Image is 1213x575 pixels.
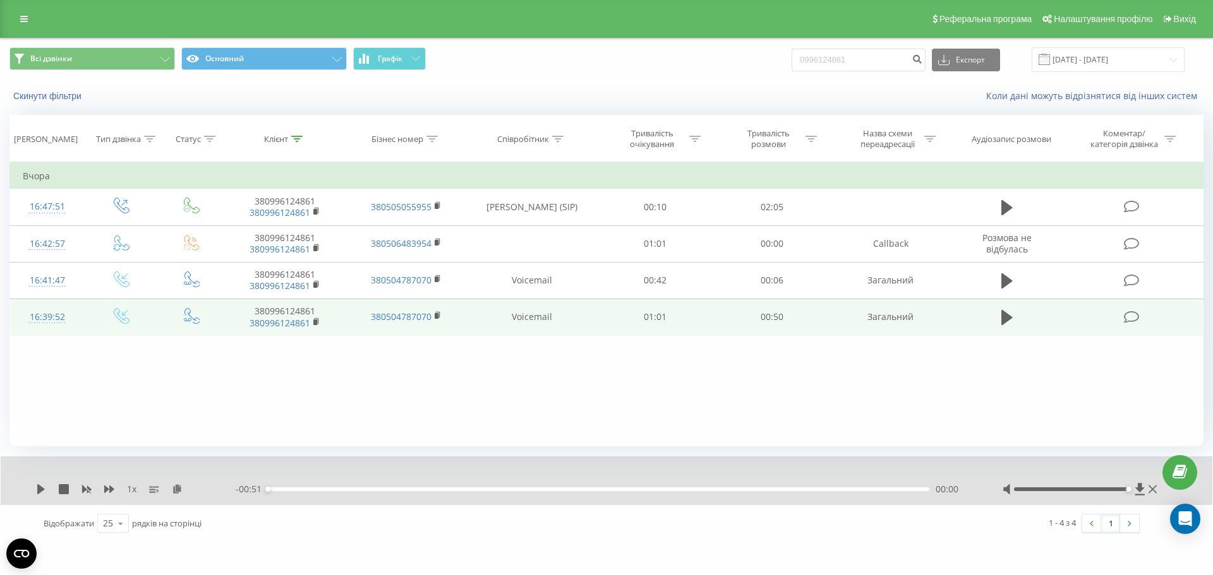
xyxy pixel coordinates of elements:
td: Загальний [830,262,951,299]
td: Вчора [10,163,1204,189]
a: 380504787070 [371,311,431,323]
span: - 00:51 [236,483,268,495]
a: 380996124861 [250,317,310,329]
div: 16:42:57 [23,232,72,256]
button: Open CMP widget [6,538,37,569]
td: Voicemail [466,262,597,299]
button: Експорт [932,49,1000,71]
td: 02:05 [713,189,830,225]
div: 16:47:51 [23,194,72,219]
td: 380996124861 [224,299,346,335]
input: Пошук за номером [792,49,926,71]
div: Тривалість очікування [619,128,686,150]
div: 16:39:52 [23,305,72,329]
div: Accessibility label [265,487,270,492]
td: 00:06 [713,262,830,299]
button: Всі дзвінки [9,47,175,70]
td: 00:10 [597,189,713,225]
td: Callback [830,225,951,262]
span: рядків на сторінці [132,518,202,529]
a: 380506483954 [371,237,431,249]
a: 380504787070 [371,274,431,286]
td: 380996124861 [224,225,346,262]
td: 00:00 [713,225,830,262]
a: Коли дані можуть відрізнятися вiд інших систем [986,90,1204,102]
a: 380996124861 [250,206,310,218]
td: 01:01 [597,299,713,335]
span: 00:00 [936,483,958,495]
a: 380996124861 [250,243,310,255]
a: 380996124861 [250,280,310,292]
td: Загальний [830,299,951,335]
span: 1 x [127,483,136,495]
div: Тип дзвінка [96,134,141,145]
span: Всі дзвінки [30,54,72,64]
div: Коментар/категорія дзвінка [1087,128,1161,150]
button: Графік [353,47,426,70]
span: Розмова не відбулась [982,232,1032,255]
td: 380996124861 [224,262,346,299]
span: Відображати [44,518,94,529]
td: Voicemail [466,299,597,335]
div: 16:41:47 [23,268,72,293]
td: 00:42 [597,262,713,299]
div: Accessibility label [1126,487,1131,492]
div: [PERSON_NAME] [14,134,78,145]
td: 00:50 [713,299,830,335]
div: Співробітник [497,134,549,145]
a: 1 [1101,514,1120,532]
div: Тривалість розмови [735,128,802,150]
div: Назва схеми переадресації [854,128,921,150]
button: Основний [181,47,347,70]
div: Клієнт [264,134,288,145]
button: Скинути фільтри [9,90,88,102]
span: Реферальна програма [939,14,1032,24]
div: Статус [176,134,201,145]
a: 380505055955 [371,201,431,213]
div: 1 - 4 з 4 [1049,516,1076,529]
span: Налаштування профілю [1054,14,1152,24]
div: Аудіозапис розмови [972,134,1051,145]
td: [PERSON_NAME] (SIP) [466,189,597,225]
span: Вихід [1174,14,1196,24]
td: 380996124861 [224,189,346,225]
span: Графік [378,54,402,63]
div: Бізнес номер [371,134,423,145]
td: 01:01 [597,225,713,262]
div: Open Intercom Messenger [1170,504,1200,534]
div: 25 [103,517,113,530]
